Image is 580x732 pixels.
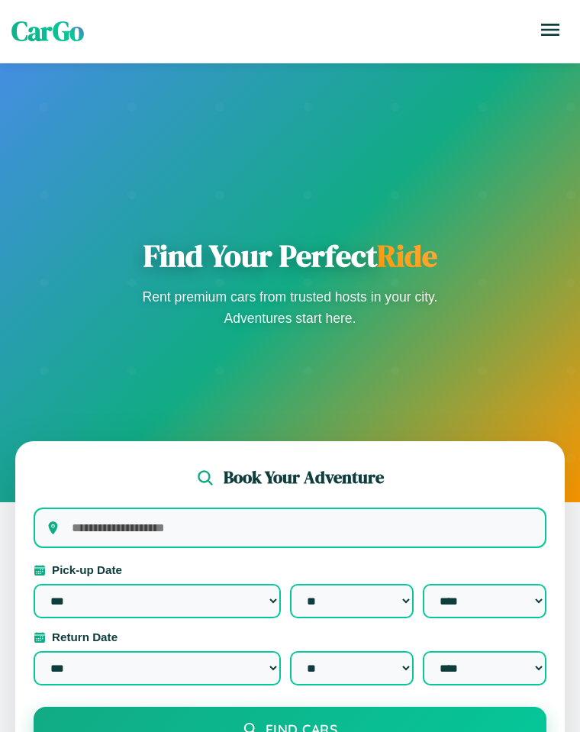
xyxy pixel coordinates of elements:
h1: Find Your Perfect [137,237,443,274]
h2: Book Your Adventure [224,466,384,489]
label: Pick-up Date [34,563,546,576]
label: Return Date [34,630,546,643]
span: Ride [377,235,437,276]
p: Rent premium cars from trusted hosts in your city. Adventures start here. [137,286,443,329]
span: CarGo [11,13,84,50]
